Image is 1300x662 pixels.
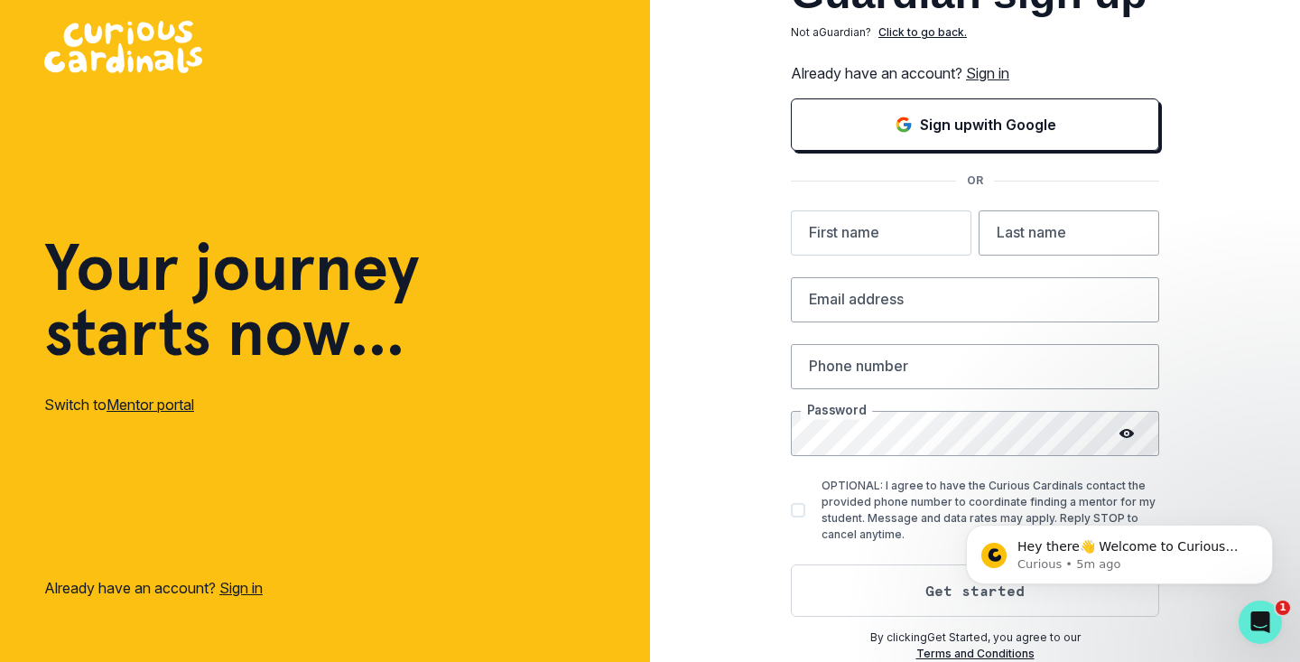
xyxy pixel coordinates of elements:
p: Sign up with Google [920,114,1056,135]
img: Curious Cardinals Logo [44,21,202,73]
p: Message from Curious, sent 5m ago [79,70,311,86]
button: Get started [791,564,1159,617]
p: Not a Guardian ? [791,24,871,41]
iframe: Intercom live chat [1239,601,1282,644]
a: Mentor portal [107,396,194,414]
button: Sign in with Google (GSuite) [791,98,1159,151]
span: Hey there👋 Welcome to Curious Cardinals 🙌 Take a look around! If you have any questions or are ex... [79,52,308,156]
a: Terms and Conditions [916,647,1035,660]
iframe: Intercom notifications message [939,487,1300,613]
p: Already have an account? [44,577,263,599]
a: Sign in [219,579,263,597]
p: OR [956,172,994,189]
span: 1 [1276,601,1290,615]
p: By clicking Get Started , you agree to our [791,629,1159,646]
p: Already have an account? [791,62,1159,84]
a: Sign in [966,64,1009,82]
p: OPTIONAL: I agree to have the Curious Cardinals contact the provided phone number to coordinate f... [822,478,1159,543]
h1: Your journey starts now... [44,235,420,365]
span: Switch to [44,396,107,414]
p: Click to go back. [878,24,967,41]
